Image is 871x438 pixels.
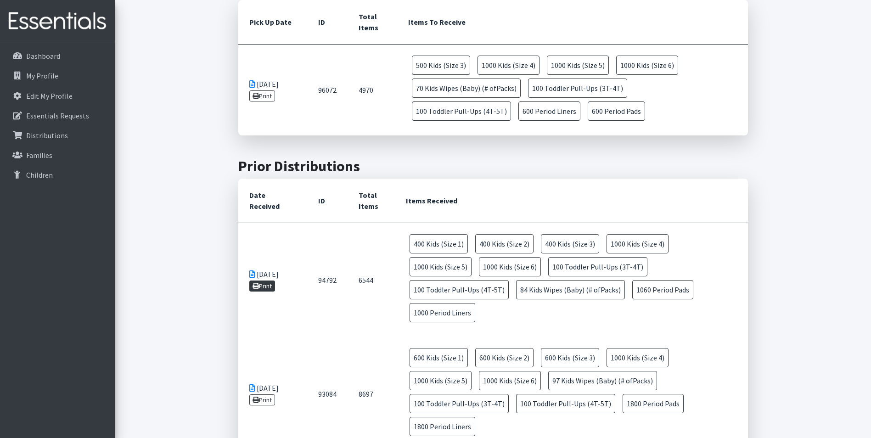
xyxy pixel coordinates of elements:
[26,151,52,160] p: Families
[607,348,669,367] span: 1000 Kids (Size 4)
[410,394,509,413] span: 100 Toddler Pull-Ups (3T-4T)
[238,44,307,135] td: [DATE]
[412,79,521,98] span: 70 Kids Wipes (Baby) (# ofPacks)
[410,371,472,390] span: 1000 Kids (Size 5)
[249,281,275,292] a: Print
[307,223,348,337] td: 94792
[4,47,111,65] a: Dashboard
[548,257,647,276] span: 100 Toddler Pull-Ups (3T-4T)
[516,280,625,299] span: 84 Kids Wipes (Baby) (# ofPacks)
[410,280,509,299] span: 100 Toddler Pull-Ups (4T-5T)
[26,91,73,101] p: Edit My Profile
[410,417,475,436] span: 1800 Period Liners
[475,348,534,367] span: 600 Kids (Size 2)
[412,56,470,75] span: 500 Kids (Size 3)
[410,348,468,367] span: 600 Kids (Size 1)
[410,303,475,322] span: 1000 Period Liners
[410,234,468,253] span: 400 Kids (Size 1)
[616,56,678,75] span: 1000 Kids (Size 6)
[26,131,68,140] p: Distributions
[26,51,60,61] p: Dashboard
[4,126,111,145] a: Distributions
[4,107,111,125] a: Essentials Requests
[395,179,748,223] th: Items Received
[632,280,693,299] span: 1060 Period Pads
[26,170,53,180] p: Children
[541,234,599,253] span: 400 Kids (Size 3)
[238,223,307,337] td: [DATE]
[479,257,541,276] span: 1000 Kids (Size 6)
[588,101,645,121] span: 600 Period Pads
[528,79,627,98] span: 100 Toddler Pull-Ups (3T-4T)
[348,223,395,337] td: 6544
[238,157,748,175] h2: Prior Distributions
[478,56,539,75] span: 1000 Kids (Size 4)
[412,101,511,121] span: 100 Toddler Pull-Ups (4T-5T)
[475,234,534,253] span: 400 Kids (Size 2)
[307,44,348,135] td: 96072
[4,166,111,184] a: Children
[518,101,580,121] span: 600 Period Liners
[548,371,657,390] span: 97 Kids Wipes (Baby) (# ofPacks)
[238,179,307,223] th: Date Received
[26,111,89,120] p: Essentials Requests
[4,87,111,105] a: Edit My Profile
[547,56,609,75] span: 1000 Kids (Size 5)
[607,234,669,253] span: 1000 Kids (Size 4)
[410,257,472,276] span: 1000 Kids (Size 5)
[348,179,395,223] th: Total Items
[249,394,275,405] a: Print
[623,394,684,413] span: 1800 Period Pads
[479,371,541,390] span: 1000 Kids (Size 6)
[516,394,615,413] span: 100 Toddler Pull-Ups (4T-5T)
[4,146,111,164] a: Families
[4,6,111,37] img: HumanEssentials
[348,44,398,135] td: 4970
[541,348,599,367] span: 600 Kids (Size 3)
[249,90,275,101] a: Print
[4,67,111,85] a: My Profile
[307,179,348,223] th: ID
[26,71,58,80] p: My Profile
